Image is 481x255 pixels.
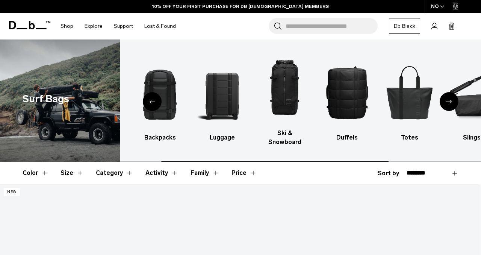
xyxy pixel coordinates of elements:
[440,92,458,111] div: Next slide
[61,162,84,184] button: Toggle Filter
[61,13,73,39] a: Shop
[135,55,185,142] a: Db Backpacks
[23,91,69,107] h1: Surf Bags
[73,55,122,142] a: Db All products
[389,18,420,34] a: Db Black
[4,188,20,196] p: New
[322,55,372,142] li: 5 / 9
[73,55,122,129] img: Db
[385,55,434,129] img: Db
[114,13,133,39] a: Support
[260,51,309,147] li: 4 / 9
[231,162,257,184] button: Toggle Price
[144,13,176,39] a: Lost & Found
[135,133,185,142] h3: Backpacks
[198,55,247,142] a: Db Luggage
[145,162,178,184] button: Toggle Filter
[55,13,182,39] nav: Main Navigation
[385,55,434,142] li: 6 / 9
[73,55,122,142] li: 1 / 9
[96,162,133,184] button: Toggle Filter
[385,133,434,142] h3: Totes
[23,162,48,184] button: Toggle Filter
[322,55,372,142] a: Db Duffels
[198,55,247,142] li: 3 / 9
[135,55,185,142] li: 2 / 9
[73,133,122,142] h3: All products
[143,92,162,111] div: Previous slide
[322,133,372,142] h3: Duffels
[385,55,434,142] a: Db Totes
[191,162,219,184] button: Toggle Filter
[135,55,185,129] img: Db
[85,13,103,39] a: Explore
[260,129,309,147] h3: Ski & Snowboard
[198,55,247,129] img: Db
[260,51,309,125] img: Db
[198,133,247,142] h3: Luggage
[260,51,309,147] a: Db Ski & Snowboard
[152,3,329,10] a: 10% OFF YOUR FIRST PURCHASE FOR DB [DEMOGRAPHIC_DATA] MEMBERS
[322,55,372,129] img: Db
